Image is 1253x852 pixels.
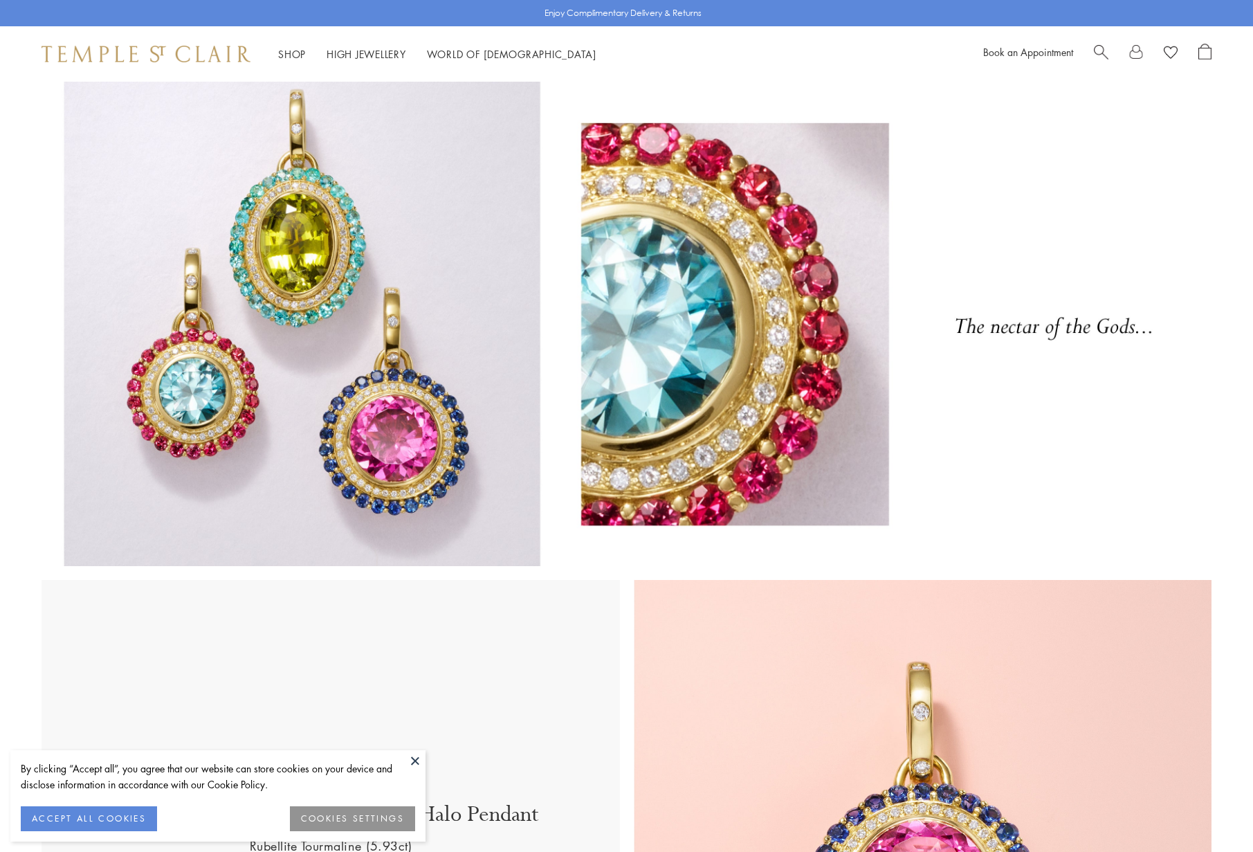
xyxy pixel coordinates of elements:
[21,761,415,792] div: By clicking “Accept all”, you agree that our website can store cookies on your device and disclos...
[1164,44,1178,64] a: View Wishlist
[42,46,250,62] img: Temple St. Clair
[21,806,157,831] button: ACCEPT ALL COOKIES
[278,46,596,63] nav: Main navigation
[983,45,1073,59] a: Book an Appointment
[278,47,306,61] a: ShopShop
[545,6,702,20] p: Enjoy Complimentary Delivery & Returns
[290,806,415,831] button: COOKIES SETTINGS
[327,47,406,61] a: High JewelleryHigh Jewellery
[1184,787,1239,838] iframe: Gorgias live chat messenger
[1094,44,1108,64] a: Search
[427,47,596,61] a: World of [DEMOGRAPHIC_DATA]World of [DEMOGRAPHIC_DATA]
[1198,44,1211,64] a: Open Shopping Bag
